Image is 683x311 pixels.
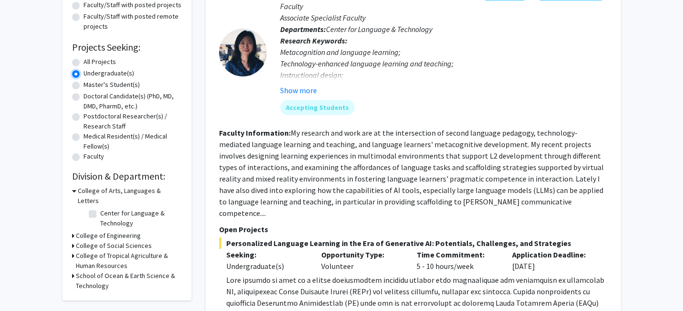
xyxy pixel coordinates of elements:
[76,271,182,291] h3: School of Ocean & Earth Science & Technology
[100,208,179,228] label: Center for Language & Technology
[280,12,608,23] p: Associate Specialist Faculty
[219,128,291,138] b: Faculty Information:
[84,91,182,111] label: Doctoral Candidate(s) (PhD, MD, DMD, PharmD, etc.)
[72,171,182,182] h2: Division & Department:
[321,249,402,260] p: Opportunity Type:
[280,100,355,115] mat-chip: Accepting Students
[410,249,505,272] div: 5 - 10 hours/week
[84,151,104,161] label: Faculty
[314,249,410,272] div: Volunteer
[226,260,307,272] div: Undergraduate(s)
[219,237,608,249] span: Personalized Language Learning in the Era of Generative AI: Potentials, Challenges, and Strategies
[84,111,182,131] label: Postdoctoral Researcher(s) / Research Staff
[219,128,604,218] fg-read-more: My research and work are at the intersection of second language pedagogy, technology-mediated lan...
[72,42,182,53] h2: Projects Seeking:
[84,80,140,90] label: Master's Student(s)
[280,24,326,34] b: Departments:
[76,241,152,251] h3: College of Social Sciences
[84,131,182,151] label: Medical Resident(s) / Medical Fellow(s)
[417,249,498,260] p: Time Commitment:
[84,68,134,78] label: Undergraduate(s)
[226,249,307,260] p: Seeking:
[280,0,608,12] p: Faculty
[76,251,182,271] h3: College of Tropical Agriculture & Human Resources
[505,249,600,272] div: [DATE]
[280,36,347,45] b: Research Keywords:
[7,268,41,304] iframe: Chat
[219,224,608,235] p: Open Projects
[280,85,317,96] button: Show more
[84,11,182,32] label: Faculty/Staff with posted remote projects
[326,24,432,34] span: Center for Language & Technology
[78,186,182,206] h3: College of Arts, Languages & Letters
[84,57,116,67] label: All Projects
[76,231,141,241] h3: College of Engineering
[280,46,608,172] div: Metacognition and language learning; Technology-enhanced language learning and teaching; Instruct...
[512,249,593,260] p: Application Deadline:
